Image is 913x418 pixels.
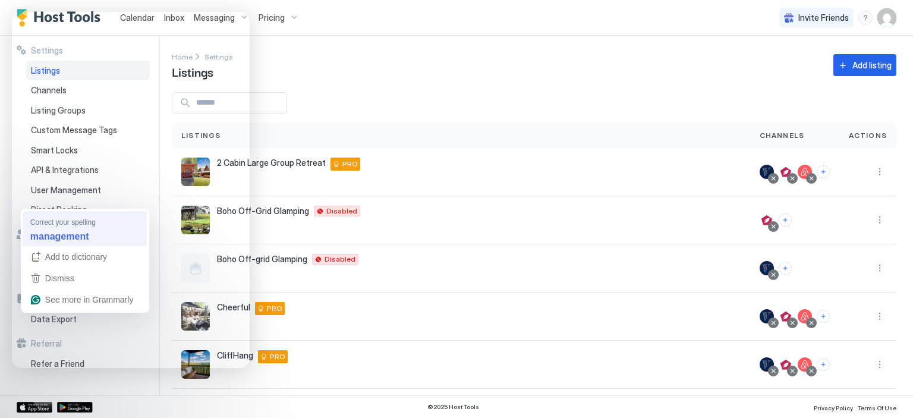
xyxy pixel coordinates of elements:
[873,165,887,179] button: More options
[814,404,853,411] span: Privacy Policy
[12,378,40,406] iframe: Intercom live chat
[164,11,184,24] a: Inbox
[817,358,830,371] button: Connect channels
[120,11,155,24] a: Calendar
[259,12,285,23] span: Pricing
[873,309,887,323] div: menu
[873,165,887,179] div: menu
[17,9,106,27] a: Host Tools Logo
[270,351,285,362] span: PRO
[817,310,830,323] button: Connect channels
[849,130,887,141] span: Actions
[858,401,896,413] a: Terms Of Use
[342,159,358,169] span: PRO
[858,11,873,25] div: menu
[873,309,887,323] button: More options
[217,158,326,168] span: 2 Cabin Large Group Retreat
[779,262,792,275] button: Connect channels
[852,59,892,71] div: Add listing
[873,261,887,275] button: More options
[760,130,805,141] span: Channels
[873,357,887,372] div: menu
[873,213,887,227] div: menu
[833,54,896,76] button: Add listing
[267,303,282,314] span: PRO
[12,12,250,368] iframe: To enrich screen reader interactions, please activate Accessibility in Grammarly extension settings
[858,404,896,411] span: Terms Of Use
[817,165,830,178] button: Connect channels
[779,213,792,227] button: Connect channels
[798,12,849,23] span: Invite Friends
[17,402,52,413] a: App Store
[427,403,479,411] span: © 2025 Host Tools
[814,401,853,413] a: Privacy Policy
[873,261,887,275] div: menu
[217,206,309,216] span: Boho Off-Grid Glamping
[877,8,896,27] div: User profile
[873,357,887,372] button: More options
[873,213,887,227] button: More options
[217,254,307,265] span: Boho Off-grid Glamping
[57,402,93,413] a: Google Play Store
